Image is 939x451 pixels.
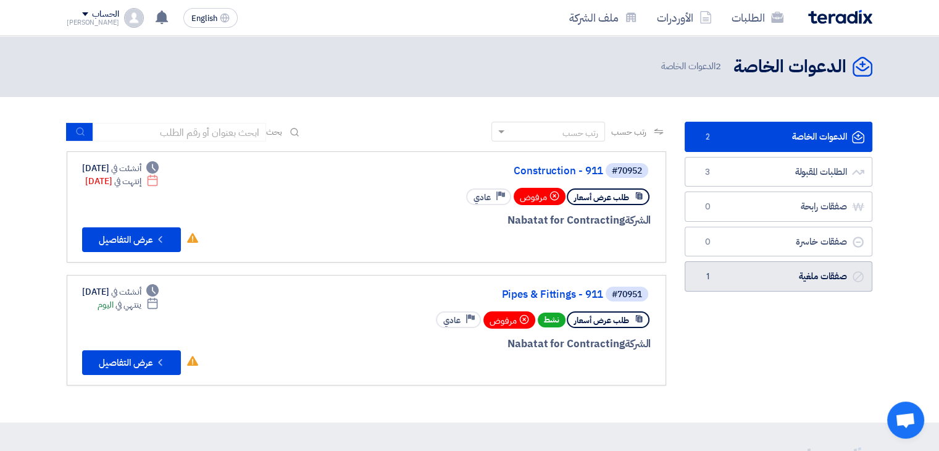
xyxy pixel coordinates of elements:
span: نشط [538,313,565,327]
span: الدعوات الخاصة [661,59,724,74]
a: صفقات رابحة0 [685,192,872,222]
div: Nabatat for Contracting [354,213,651,229]
span: 0 [700,236,715,248]
span: بحث [266,125,282,138]
span: عادي [474,192,491,203]
a: الدعوات الخاصة2 [685,122,872,152]
div: #70951 [612,290,642,299]
img: Teradix logo [808,10,872,24]
div: اليوم [98,298,159,311]
img: profile_test.png [124,8,144,28]
div: #70952 [612,167,642,175]
span: 3 [700,166,715,179]
a: الطلبات [722,3,793,32]
a: Open chat [887,402,924,439]
a: Construction - 911 [356,166,603,177]
div: مرفوض [483,311,535,329]
a: صفقات خاسرة0 [685,227,872,257]
span: 0 [700,201,715,213]
span: أنشئت في [111,285,141,298]
div: رتب حسب [562,127,598,140]
button: عرض التفاصيل [82,350,181,375]
div: [DATE] [82,285,159,298]
span: English [191,14,217,23]
span: 1 [700,271,715,283]
span: 2 [716,59,721,73]
span: الشركة [625,336,651,352]
div: Nabatat for Contracting [354,336,651,352]
h2: الدعوات الخاصة [733,55,846,79]
button: English [183,8,238,28]
a: صفقات ملغية1 [685,261,872,292]
span: الشركة [625,213,651,228]
span: ينتهي في [115,298,141,311]
div: [PERSON_NAME] [67,19,119,26]
div: الحساب [92,9,119,20]
div: مرفوض [514,188,565,205]
span: أنشئت في [111,162,141,175]
div: [DATE] [85,175,159,188]
input: ابحث بعنوان أو رقم الطلب [93,123,266,141]
span: رتب حسب [611,125,646,138]
span: 2 [700,131,715,143]
button: عرض التفاصيل [82,227,181,252]
a: ملف الشركة [559,3,647,32]
span: عادي [443,314,461,326]
span: طلب عرض أسعار [574,192,629,203]
a: Pipes & Fittings - 911 [356,289,603,300]
div: [DATE] [82,162,159,175]
span: إنتهت في [114,175,141,188]
a: الطلبات المقبولة3 [685,157,872,187]
span: طلب عرض أسعار [574,314,629,326]
a: الأوردرات [647,3,722,32]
